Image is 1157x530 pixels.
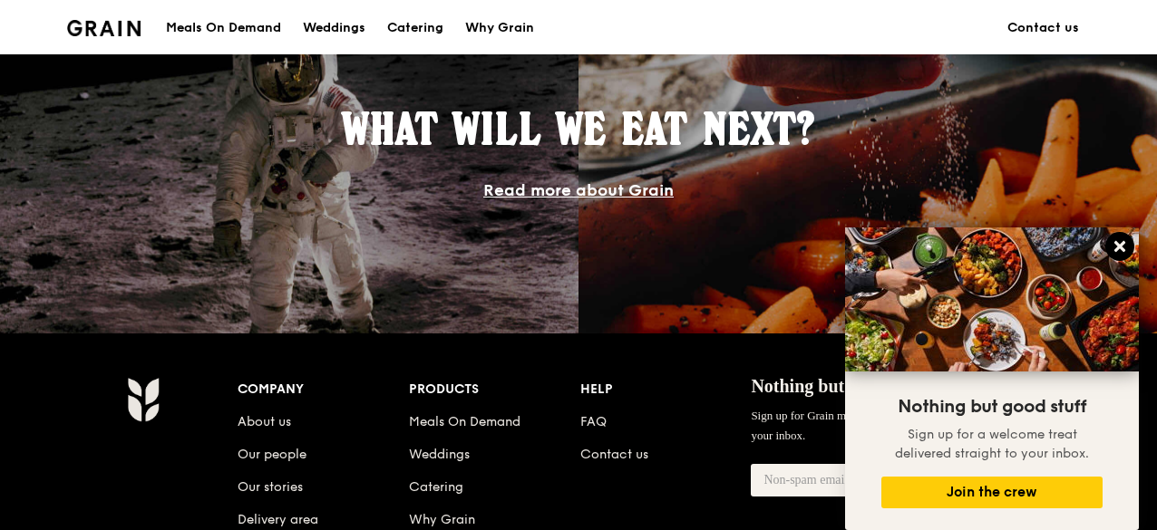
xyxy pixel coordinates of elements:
div: Help [580,377,752,402]
a: Weddings [409,447,470,462]
a: Why Grain [454,1,545,55]
span: What will we eat next? [342,102,815,155]
div: Company [238,377,409,402]
div: Why Grain [465,1,534,55]
a: Contact us [997,1,1090,55]
div: Catering [387,1,443,55]
a: Why Grain [409,512,475,527]
img: DSC07876-Edit02-Large.jpeg [845,227,1139,371]
a: About us [238,414,291,429]
a: Delivery area [238,512,318,527]
span: Sign up for Grain mail and get a welcome treat delivered straight to your inbox. [751,409,1070,442]
div: Products [409,377,580,402]
a: Our people [238,447,306,462]
a: Weddings [292,1,376,55]
button: Close [1105,232,1134,261]
div: Weddings [303,1,365,55]
input: Non-spam email address [751,464,952,496]
div: Meals On Demand [166,1,281,55]
span: Nothing but good stuff [898,396,1086,418]
span: Nothing but good stuff [751,376,926,396]
a: Read more about Grain [483,180,674,200]
a: FAQ [580,414,607,429]
a: Contact us [580,447,648,462]
a: Catering [376,1,454,55]
button: Join the crew [881,477,1103,508]
a: Catering [409,479,463,495]
a: Meals On Demand [409,414,520,429]
a: Our stories [238,479,303,495]
span: Sign up for a welcome treat delivered straight to your inbox. [895,427,1089,461]
img: Grain [67,20,141,36]
img: Grain [127,377,159,422]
